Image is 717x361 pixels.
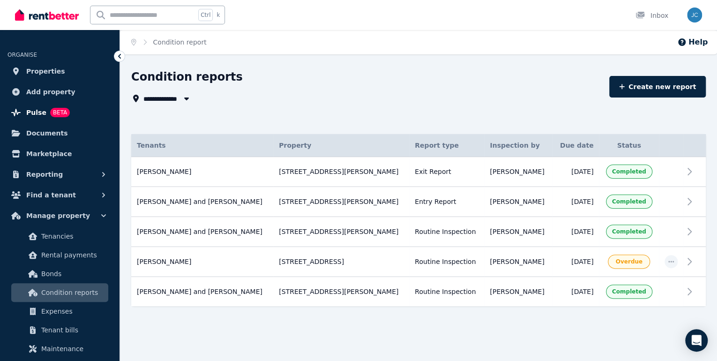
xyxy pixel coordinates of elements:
td: [STREET_ADDRESS][PERSON_NAME] [273,277,409,306]
span: Completed [612,288,646,295]
span: Rental payments [41,249,105,261]
span: k [217,11,220,19]
span: [PERSON_NAME] [490,227,544,236]
a: Documents [7,124,112,143]
a: Expenses [11,302,108,321]
th: Inspection by [484,134,553,157]
td: Routine Inspection [409,277,484,306]
span: [PERSON_NAME] [137,257,191,266]
span: Completed [612,198,646,205]
a: Maintenance [11,339,108,358]
td: [DATE] [553,217,599,247]
button: Help [677,37,708,48]
span: Add property [26,86,75,98]
button: Manage property [7,206,112,225]
td: [STREET_ADDRESS][PERSON_NAME] [273,187,409,217]
td: [DATE] [553,187,599,217]
span: Condition reports [41,287,105,298]
span: ORGANISE [7,52,37,58]
button: Find a tenant [7,186,112,204]
span: Tenants [137,141,166,150]
span: Manage property [26,210,90,221]
span: Maintenance [41,343,105,354]
td: Entry Report [409,187,484,217]
a: Properties [7,62,112,81]
span: [PERSON_NAME] [490,257,544,266]
td: [DATE] [553,277,599,306]
span: [PERSON_NAME] [490,197,544,206]
span: Documents [26,128,68,139]
td: [STREET_ADDRESS][PERSON_NAME] [273,217,409,247]
h1: Condition reports [131,69,243,84]
a: Create new report [609,76,706,98]
span: Overdue [615,258,642,265]
span: Completed [612,228,646,235]
span: [PERSON_NAME] and [PERSON_NAME] [137,197,262,206]
span: Reporting [26,169,63,180]
span: BETA [50,108,70,117]
td: [DATE] [553,157,599,187]
td: Routine Inspection [409,217,484,247]
span: Tenancies [41,231,105,242]
span: Properties [26,66,65,77]
span: [PERSON_NAME] and [PERSON_NAME] [137,227,262,236]
span: Marketplace [26,148,72,159]
td: Exit Report [409,157,484,187]
th: Report type [409,134,484,157]
th: Status [599,134,659,157]
span: Ctrl [198,9,213,21]
a: Marketplace [7,144,112,163]
a: Tenancies [11,227,108,246]
div: Inbox [635,11,668,20]
th: Due date [553,134,599,157]
span: [PERSON_NAME] and [PERSON_NAME] [137,287,262,296]
td: [DATE] [553,247,599,277]
th: Property [273,134,409,157]
td: [STREET_ADDRESS] [273,247,409,277]
nav: Breadcrumb [120,30,218,54]
img: RentBetter [15,8,79,22]
span: Bonds [41,268,105,279]
span: [PERSON_NAME] [490,287,544,296]
span: Tenant bills [41,324,105,336]
td: Routine Inspection [409,247,484,277]
span: [PERSON_NAME] [490,167,544,176]
div: Open Intercom Messenger [685,329,708,352]
span: Condition report [153,38,207,47]
span: Find a tenant [26,189,76,201]
span: Pulse [26,107,46,118]
td: [STREET_ADDRESS][PERSON_NAME] [273,157,409,187]
a: Tenant bills [11,321,108,339]
img: Jodi Carne [687,8,702,23]
span: [PERSON_NAME] [137,167,191,176]
span: Completed [612,168,646,175]
a: PulseBETA [7,103,112,122]
button: Reporting [7,165,112,184]
span: Expenses [41,306,105,317]
a: Rental payments [11,246,108,264]
a: Add property [7,83,112,101]
a: Bonds [11,264,108,283]
a: Condition reports [11,283,108,302]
